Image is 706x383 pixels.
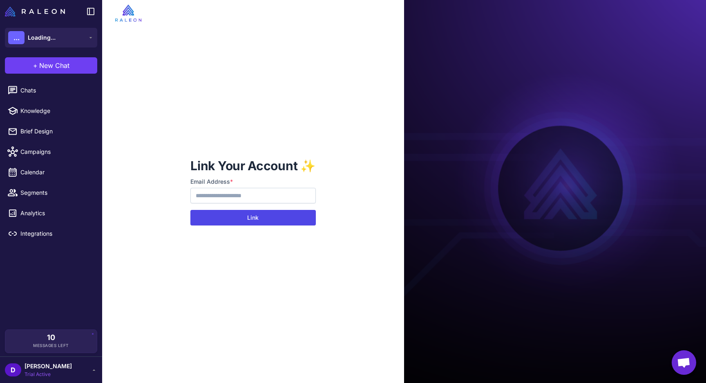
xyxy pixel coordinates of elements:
[33,342,69,349] span: Messages Left
[20,147,92,156] span: Campaigns
[190,158,315,174] h1: Link Your Account ✨
[33,61,38,70] span: +
[28,33,56,42] span: Loading...
[5,57,97,74] button: +New Chat
[672,350,696,375] div: Open chat
[20,86,92,95] span: Chats
[20,168,92,177] span: Calendar
[3,82,99,99] a: Chats
[20,106,92,115] span: Knowledge
[3,143,99,160] a: Campaigns
[3,164,99,181] a: Calendar
[115,5,141,22] img: raleon-logo-whitebg.9aac0268.jpg
[20,127,92,136] span: Brief Design
[5,7,68,16] a: Raleon Logo
[20,229,92,238] span: Integrations
[25,362,72,371] span: [PERSON_NAME]
[190,177,315,186] label: Email Address
[190,210,315,225] button: Link
[25,371,72,378] span: Trial Active
[5,7,65,16] img: Raleon Logo
[20,188,92,197] span: Segments
[20,209,92,218] span: Analytics
[47,334,55,341] span: 10
[3,123,99,140] a: Brief Design
[39,61,69,70] span: New Chat
[3,102,99,119] a: Knowledge
[3,225,99,242] a: Integrations
[5,28,97,47] button: ...Loading...
[3,184,99,201] a: Segments
[3,205,99,222] a: Analytics
[5,363,21,376] div: D
[8,31,25,44] div: ...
